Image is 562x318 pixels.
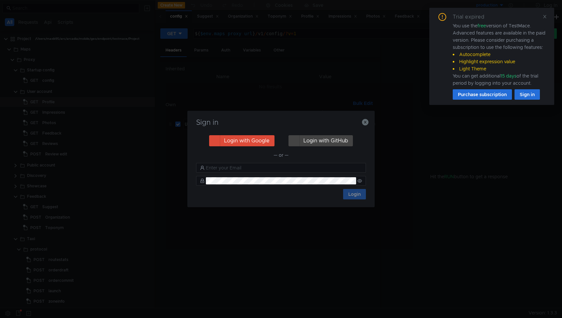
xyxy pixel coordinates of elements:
button: Sign in [515,89,540,100]
span: 15 days [501,73,516,79]
div: Trial expired [453,13,492,21]
div: You use the version of TestMace. Advanced features are available in the paid version. Please cons... [453,22,546,87]
input: Enter your Email [206,164,362,171]
button: Login with GitHub [288,135,353,146]
button: Purchase subscription [453,89,512,100]
li: Light Theme [453,65,546,72]
div: — or — [196,151,366,159]
h3: Sign in [195,119,367,126]
span: free [477,23,486,29]
div: You can get additional of the trial period by logging into your account. [453,72,546,87]
li: Highlight expression value [453,58,546,65]
button: Login with Google [209,135,274,146]
li: Autocomplete [453,51,546,58]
